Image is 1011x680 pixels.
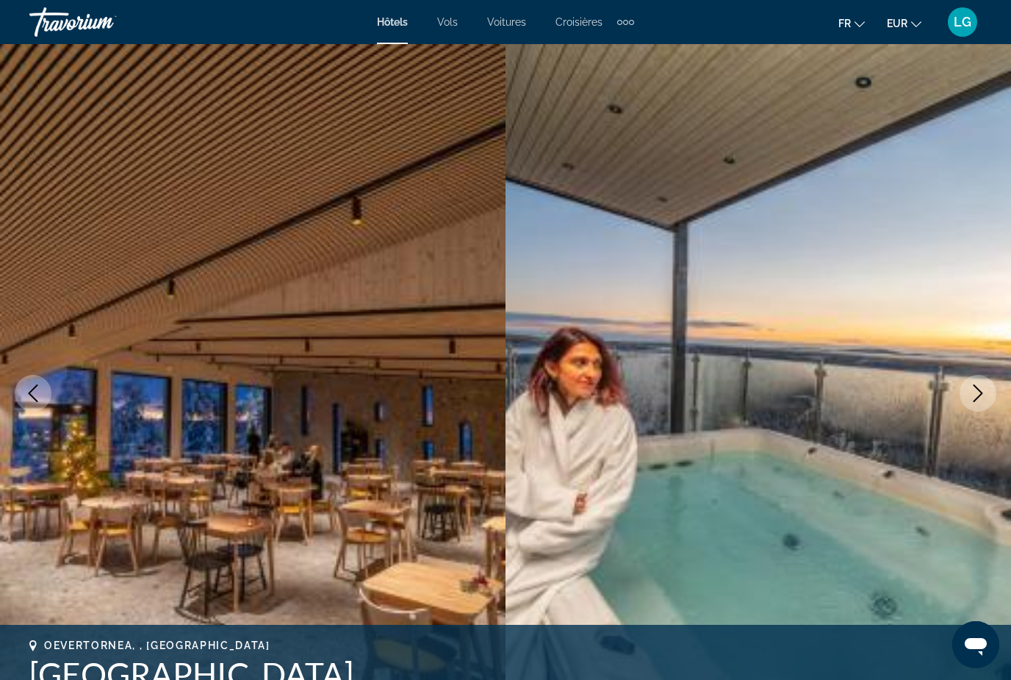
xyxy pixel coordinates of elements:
[838,12,865,34] button: Change language
[487,16,526,28] a: Voitures
[887,18,907,29] span: EUR
[29,3,176,41] a: Travorium
[887,12,921,34] button: Change currency
[15,375,51,412] button: Previous image
[437,16,458,28] a: Vols
[954,15,971,29] span: LG
[555,16,602,28] a: Croisières
[960,375,996,412] button: Next image
[44,640,270,651] span: Oevertornea, , [GEOGRAPHIC_DATA]
[838,18,851,29] span: fr
[943,7,982,37] button: User Menu
[377,16,408,28] a: Hôtels
[952,621,999,668] iframe: Bouton de lancement de la fenêtre de messagerie
[617,10,634,34] button: Extra navigation items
